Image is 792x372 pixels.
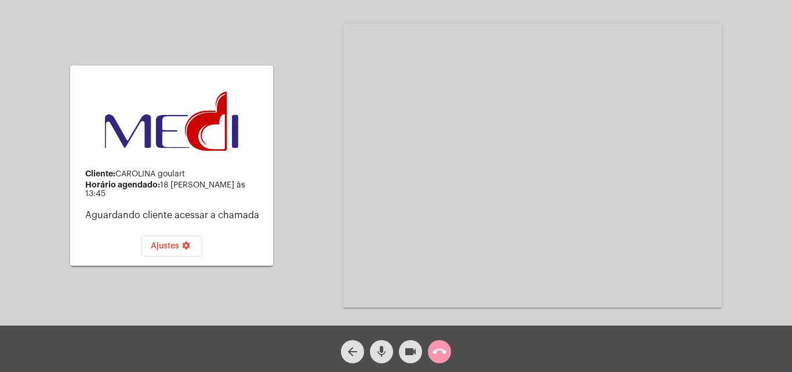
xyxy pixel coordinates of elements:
img: d3a1b5fa-500b-b90f-5a1c-719c20e9830b.png [105,92,238,151]
strong: Cliente: [85,169,115,178]
div: 18 [PERSON_NAME] às 13:45 [85,180,264,198]
p: Aguardando cliente acessar a chamada [85,210,264,221]
mat-icon: call_end [433,345,446,359]
button: Ajustes [141,236,202,257]
mat-icon: arrow_back [346,345,359,359]
mat-icon: mic [375,345,388,359]
div: CAROLINA goulart [85,169,264,179]
mat-icon: videocam [404,345,417,359]
span: Ajustes [151,242,193,250]
strong: Horário agendado: [85,180,160,189]
mat-icon: settings [179,241,193,255]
